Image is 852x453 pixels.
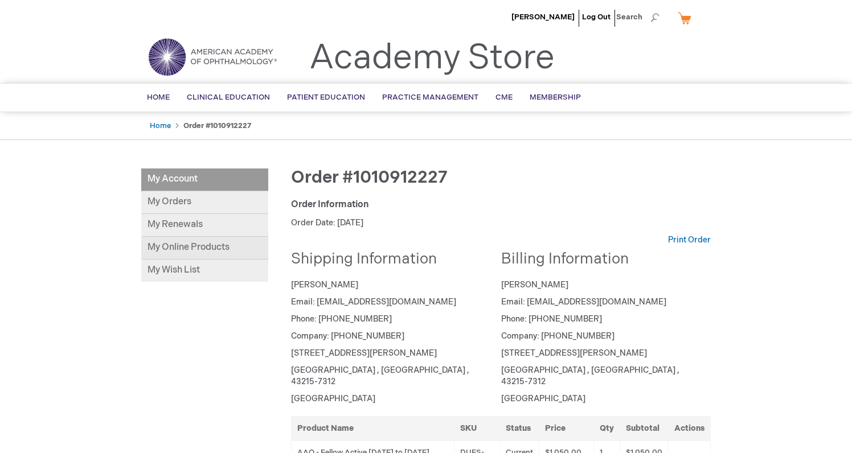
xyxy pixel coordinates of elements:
span: [GEOGRAPHIC_DATA] , [GEOGRAPHIC_DATA] , 43215-7312 [501,365,679,386]
th: Qty [594,416,620,440]
strong: Order #1010912227 [183,121,251,130]
h2: Shipping Information [291,252,493,268]
a: [PERSON_NAME] [511,13,575,22]
th: Product Name [292,416,454,440]
a: My Renewals [141,214,268,237]
span: Phone: [PHONE_NUMBER] [291,314,392,324]
th: Actions [669,416,711,440]
span: Patient Education [287,93,365,102]
span: Home [147,93,170,102]
th: Price [539,416,593,440]
span: CME [495,93,513,102]
span: Email: [EMAIL_ADDRESS][DOMAIN_NAME] [501,297,666,307]
a: Print Order [668,234,711,246]
span: [GEOGRAPHIC_DATA] , [GEOGRAPHIC_DATA] , 43215-7312 [291,365,469,386]
span: Company: [PHONE_NUMBER] [501,331,615,341]
span: Clinical Education [187,93,270,102]
p: Order Date: [DATE] [291,217,711,229]
span: [GEOGRAPHIC_DATA] [501,394,585,403]
span: Practice Management [382,93,478,102]
span: Search [616,6,660,28]
h2: Billing Information [501,252,703,268]
a: My Online Products [141,237,268,260]
th: SKU [454,416,499,440]
span: [GEOGRAPHIC_DATA] [291,394,375,403]
th: Subtotal [620,416,669,440]
a: My Orders [141,191,268,214]
div: Order Information [291,199,711,212]
span: Order #1010912227 [291,167,448,188]
th: Status [499,416,539,440]
a: Academy Store [309,38,555,79]
span: Company: [PHONE_NUMBER] [291,331,404,341]
a: Log Out [582,13,611,22]
span: Phone: [PHONE_NUMBER] [501,314,602,324]
span: Membership [530,93,581,102]
span: [STREET_ADDRESS][PERSON_NAME] [291,348,437,358]
a: Home [150,121,171,130]
span: [PERSON_NAME] [291,280,358,290]
span: Email: [EMAIL_ADDRESS][DOMAIN_NAME] [291,297,456,307]
a: My Wish List [141,260,268,282]
span: [STREET_ADDRESS][PERSON_NAME] [501,348,647,358]
span: [PERSON_NAME] [501,280,568,290]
